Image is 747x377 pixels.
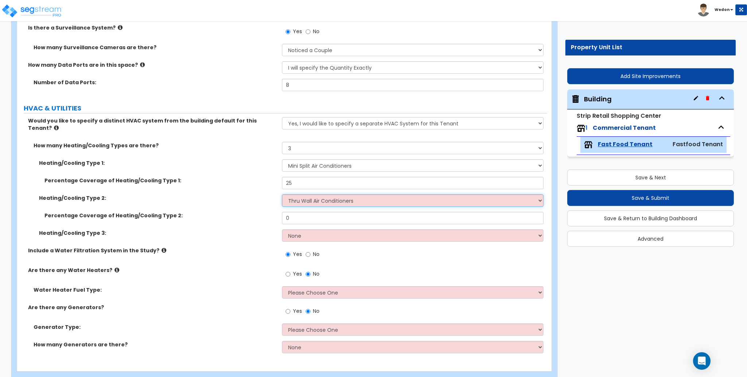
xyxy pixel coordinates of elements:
[140,62,145,67] i: click for more info!
[693,352,711,370] div: Open Intercom Messenger
[673,140,723,148] span: Fastfood Tenant
[28,61,276,69] label: How many Data Ports are in this space?
[313,250,320,258] span: No
[28,267,276,274] label: Are there any Water Heaters?
[28,304,276,311] label: Are there any Generators?
[28,24,276,31] label: Is there a Surveillance System?
[286,250,290,259] input: Yes
[44,177,276,184] label: Percentage Coverage of Heating/Cooling Type 1:
[571,94,580,104] img: building.svg
[593,124,656,132] span: Commercial Tenant
[34,323,276,331] label: Generator Type:
[567,210,734,226] button: Save & Return to Building Dashboard
[567,231,734,247] button: Advanced
[313,28,320,35] span: No
[34,142,276,149] label: How many Heating/Cooling Types are there?
[293,28,302,35] span: Yes
[286,28,290,36] input: Yes
[39,194,276,202] label: Heating/Cooling Type 2:
[34,341,276,348] label: How many Generators are there?
[39,159,276,167] label: Heating/Cooling Type 1:
[567,68,734,84] button: Add Site Improvements
[34,286,276,294] label: Water Heater Fuel Type:
[697,4,710,16] img: avatar.png
[293,250,302,258] span: Yes
[584,94,612,104] div: Building
[34,79,276,86] label: Number of Data Ports:
[306,307,310,315] input: No
[24,104,547,113] label: HVAC & UTILITIES
[577,124,585,133] img: tenants.png
[1,4,63,18] img: logo_pro_r.png
[28,247,276,254] label: Include a Water Filtration System in the Study?
[306,250,310,259] input: No
[162,248,166,253] i: click for more info!
[286,307,290,315] input: Yes
[44,212,276,219] label: Percentage Coverage of Heating/Cooling Type 2:
[584,140,593,149] img: tenants.png
[115,267,119,273] i: click for more info!
[39,229,276,237] label: Heating/Cooling Type 3:
[571,94,612,104] span: Building
[306,28,310,36] input: No
[306,270,310,278] input: No
[567,190,734,206] button: Save & Submit
[571,43,730,52] div: Property Unit List
[598,140,653,149] span: Fast Food Tenant
[293,270,302,277] span: Yes
[286,270,290,278] input: Yes
[577,112,661,120] small: Strip Retail Shopping Center
[54,125,59,131] i: click for more info!
[715,7,729,12] b: Wedon
[28,117,276,132] label: Would you like to specify a distinct HVAC system from the building default for this Tenant?
[313,270,320,277] span: No
[585,124,588,132] span: 1
[313,307,320,315] span: No
[567,170,734,186] button: Save & Next
[118,25,123,30] i: click for more info!
[293,307,302,315] span: Yes
[34,44,276,51] label: How many Surveillance Cameras are there?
